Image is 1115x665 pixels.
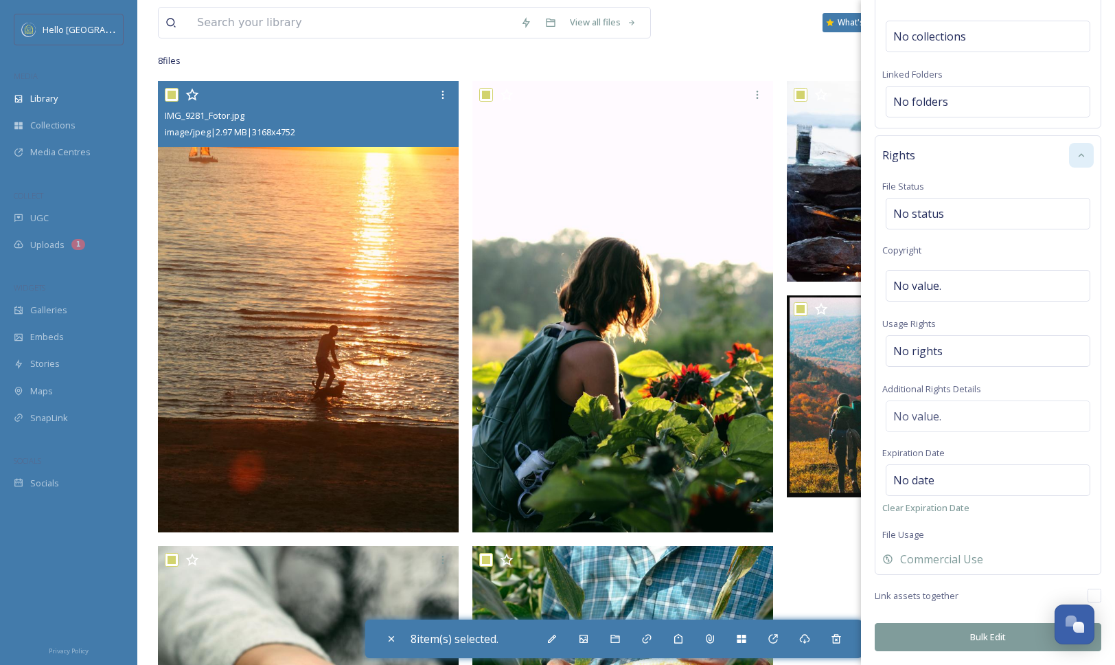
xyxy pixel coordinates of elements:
[882,180,924,192] span: File Status
[1055,605,1094,644] button: Open Chat
[900,551,983,567] span: Commercial Use
[30,304,67,317] span: Galleries
[882,317,936,330] span: Usage Rights
[14,455,41,466] span: SOCIALS
[563,9,643,36] a: View all files
[893,472,934,488] span: No date
[165,109,244,122] span: IMG_9281_Fotor.jpg
[71,239,85,250] div: 1
[30,119,76,132] span: Collections
[190,8,514,38] input: Search your library
[49,646,89,655] span: Privacy Policy
[30,238,65,251] span: Uploads
[472,81,773,532] img: IMG_7712_Fotor.jpg
[893,205,944,222] span: No status
[30,92,58,105] span: Library
[30,212,49,225] span: UGC
[165,126,295,138] span: image/jpeg | 2.97 MB | 3168 x 4752
[882,244,921,256] span: Copyright
[49,642,89,658] a: Privacy Policy
[882,383,981,395] span: Additional Rights Details
[882,68,943,80] span: Linked Folders
[893,28,966,45] span: No collections
[30,330,64,343] span: Embeds
[875,623,1101,651] button: Bulk Edit
[22,23,36,36] img: images.png
[875,589,958,602] span: Link assets together
[893,93,948,110] span: No folders
[893,278,941,294] span: No value.
[30,357,60,370] span: Stories
[823,13,891,32] a: What's New
[158,54,181,67] span: 8 file s
[30,146,91,159] span: Media Centres
[787,81,1088,282] img: DSC_6133.jpg
[882,147,915,164] span: Rights
[30,385,53,398] span: Maps
[411,631,498,646] span: 8 item(s) selected.
[882,447,945,459] span: Expiration Date
[14,282,45,293] span: WIDGETS
[893,408,941,425] span: No value.
[43,23,153,36] span: Hello [GEOGRAPHIC_DATA]
[882,501,969,514] span: Clear Expiration Date
[787,295,1088,497] img: Hikers.PNG
[893,343,943,359] span: No rights
[30,477,59,490] span: Socials
[158,81,459,532] img: IMG_9281_Fotor.jpg
[882,528,924,541] span: File Usage
[14,71,38,81] span: MEDIA
[30,412,68,425] span: SnapLink
[14,190,43,201] span: COLLECT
